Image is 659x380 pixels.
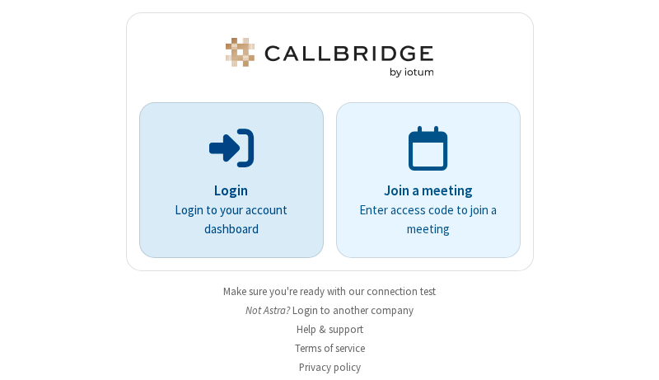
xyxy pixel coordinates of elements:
a: Privacy policy [299,360,361,374]
p: Login to your account dashboard [162,201,301,238]
p: Login [162,181,301,202]
button: LoginLogin to your account dashboard [139,102,324,258]
p: Enter access code to join a meeting [359,201,498,238]
a: Make sure you're ready with our connection test [223,284,436,298]
a: Terms of service [295,341,365,355]
a: Help & support [297,322,363,336]
a: Join a meetingEnter access code to join a meeting [336,102,521,258]
p: Join a meeting [359,181,498,202]
img: Astra [222,38,437,77]
button: Login to another company [292,303,414,318]
li: Not Astra? [126,303,534,318]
